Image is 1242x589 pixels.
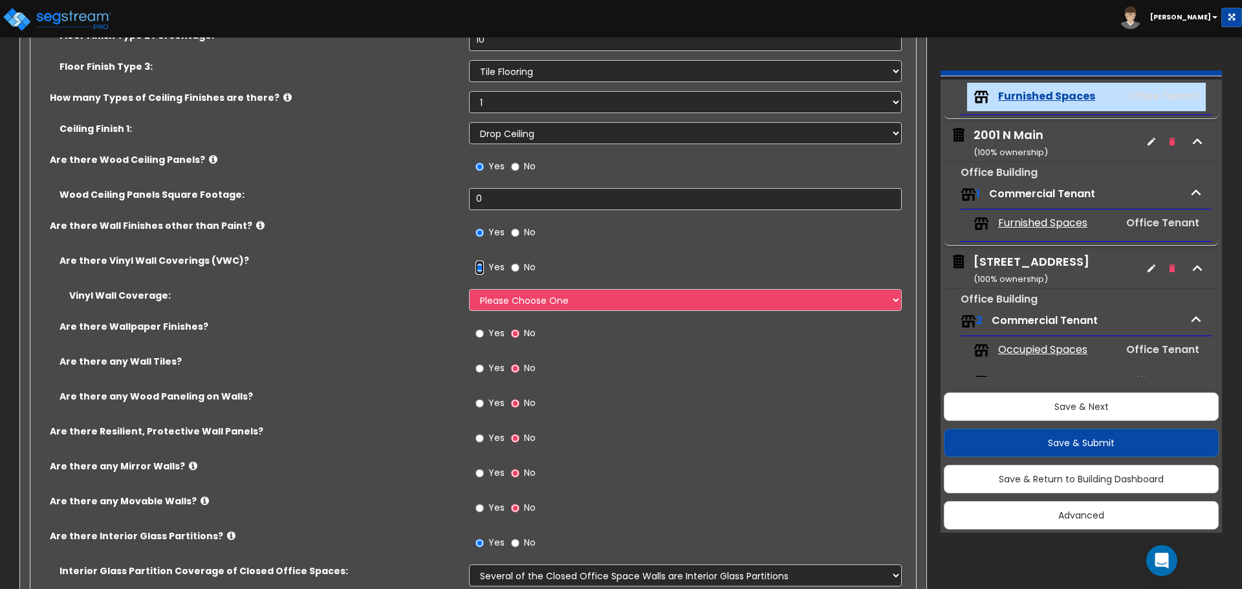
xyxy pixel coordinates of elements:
[50,91,459,104] label: How many Types of Ceiling Finishes are there?
[511,536,519,550] input: No
[974,127,1048,160] div: 2001 N Main
[961,314,976,329] img: tenants.png
[60,320,459,333] label: Are there Wallpaper Finishes?
[974,253,1089,286] div: [STREET_ADDRESS]
[60,60,459,73] label: Floor Finish Type 3:
[976,313,983,328] span: 2
[475,361,484,376] input: Yes
[524,261,536,273] span: No
[488,501,505,514] span: Yes
[475,226,484,240] input: Yes
[488,327,505,339] span: Yes
[974,273,1048,285] small: ( 100 % ownership)
[209,155,217,164] i: click for more info!
[69,289,459,302] label: Vinyl Wall Coverage:
[50,153,459,166] label: Are there Wood Ceiling Panels?
[974,343,989,358] img: tenants.png
[524,501,536,514] span: No
[511,327,519,341] input: No
[50,495,459,508] label: Are there any Movable Walls?
[475,431,484,445] input: Yes
[2,6,112,32] img: logo_pro_r.png
[524,327,536,339] span: No
[974,89,989,105] img: tenants.png
[475,466,484,480] input: Yes
[524,466,536,479] span: No
[475,501,484,515] input: Yes
[227,531,235,541] i: click for more info!
[511,361,519,376] input: No
[488,396,505,409] span: Yes
[961,165,1038,180] small: Office Building
[1126,89,1199,103] span: Office Tenant
[950,253,1089,286] span: 2033 N Main
[944,465,1219,493] button: Save & Return to Building Dashboard
[944,392,1219,421] button: Save & Next
[992,313,1098,328] span: Commercial Tenant
[475,327,484,341] input: Yes
[524,431,536,444] span: No
[1126,215,1199,230] span: Office Tenant
[944,501,1219,530] button: Advanced
[475,396,484,411] input: Yes
[475,536,484,550] input: Yes
[488,160,505,173] span: Yes
[60,390,459,403] label: Are there any Wood Paneling on Walls?
[1126,342,1199,357] span: Office Tenant
[488,536,505,549] span: Yes
[961,187,976,202] img: tenants.png
[475,160,484,174] input: Yes
[961,292,1038,306] small: Office Building
[256,220,265,230] i: click for more info!
[511,466,519,480] input: No
[998,216,1087,231] span: Furnished Spaces
[989,186,1095,201] span: Commercial Tenant
[60,564,459,577] label: Interior Glass Partition Coverage of Closed Office Spaces:
[998,343,1087,358] span: Occupied Spaces
[976,186,980,201] span: 1
[950,253,967,270] img: building.svg
[60,254,459,267] label: Are there Vinyl Wall Coverings (VWC)?
[201,496,209,506] i: click for more info!
[488,226,505,239] span: Yes
[511,261,519,275] input: No
[50,530,459,542] label: Are there Interior Glass Partitions?
[524,536,536,549] span: No
[1146,545,1177,576] div: Open Intercom Messenger
[511,160,519,174] input: No
[998,374,1076,389] span: Vacant Spaces
[524,361,536,374] span: No
[511,501,519,515] input: No
[524,396,536,409] span: No
[974,146,1048,158] small: ( 100 % ownership)
[974,374,989,390] img: tenants.png
[283,92,292,102] i: click for more info!
[60,355,459,368] label: Are there any Wall Tiles?
[60,188,459,201] label: Wood Ceiling Panels Square Footage:
[511,396,519,411] input: No
[944,429,1219,457] button: Save & Submit
[1119,6,1142,29] img: avatar.png
[950,127,967,144] img: building.svg
[974,216,989,231] img: tenants.png
[511,431,519,445] input: No
[950,127,1048,160] span: 2001 N Main
[1150,12,1211,22] b: [PERSON_NAME]
[488,466,505,479] span: Yes
[511,226,519,240] input: No
[189,461,197,471] i: click for more info!
[488,431,505,444] span: Yes
[998,89,1095,104] span: Furnished Spaces
[50,460,459,473] label: Are there any Mirror Walls?
[524,160,536,173] span: No
[60,122,459,135] label: Ceiling Finish 1:
[488,261,505,273] span: Yes
[475,261,484,275] input: Yes
[524,226,536,239] span: No
[488,361,505,374] span: Yes
[50,425,459,438] label: Are there Resilient, Protective Wall Panels?
[50,219,459,232] label: Are there Wall Finishes other than Paint?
